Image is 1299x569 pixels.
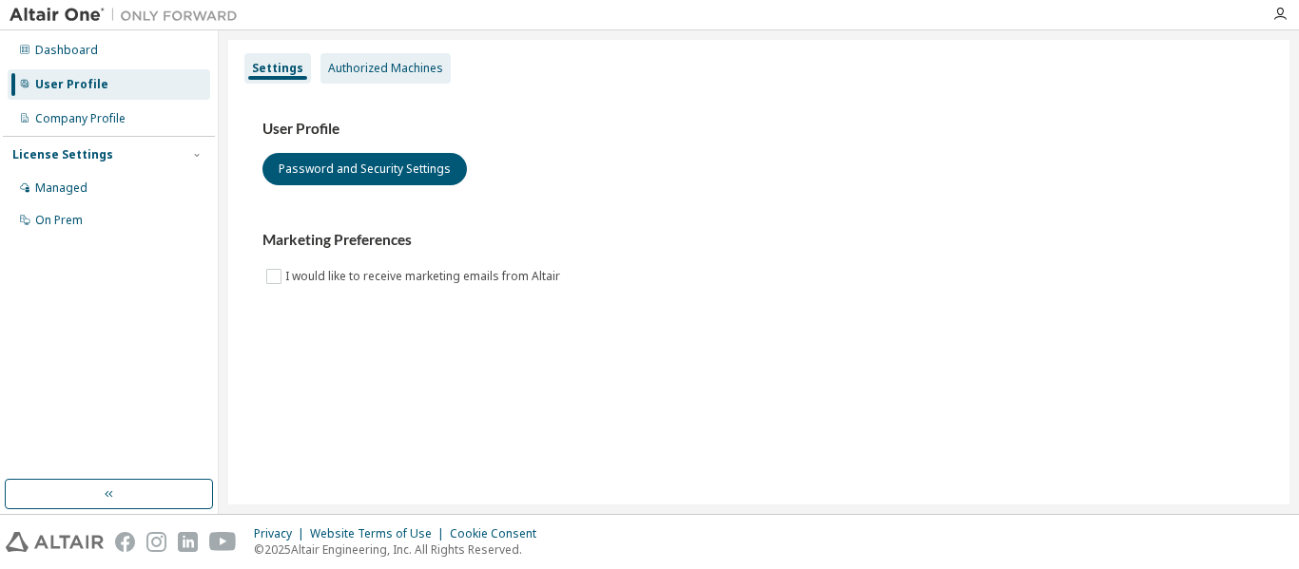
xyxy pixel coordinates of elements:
img: altair_logo.svg [6,532,104,552]
div: Company Profile [35,111,126,126]
h3: User Profile [262,120,1255,139]
p: © 2025 Altair Engineering, Inc. All Rights Reserved. [254,541,548,558]
img: youtube.svg [209,532,237,552]
div: Website Terms of Use [310,526,450,541]
img: facebook.svg [115,532,135,552]
div: Managed [35,180,87,196]
div: Authorized Machines [328,61,443,76]
img: instagram.svg [146,532,166,552]
div: Settings [252,61,303,76]
h3: Marketing Preferences [262,231,1255,250]
label: I would like to receive marketing emails from Altair [285,265,564,288]
div: On Prem [35,213,83,228]
div: Dashboard [35,43,98,58]
div: User Profile [35,77,108,92]
img: Altair One [10,6,247,25]
div: License Settings [12,147,113,162]
div: Privacy [254,526,310,541]
button: Password and Security Settings [262,153,467,185]
div: Cookie Consent [450,526,548,541]
img: linkedin.svg [178,532,198,552]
